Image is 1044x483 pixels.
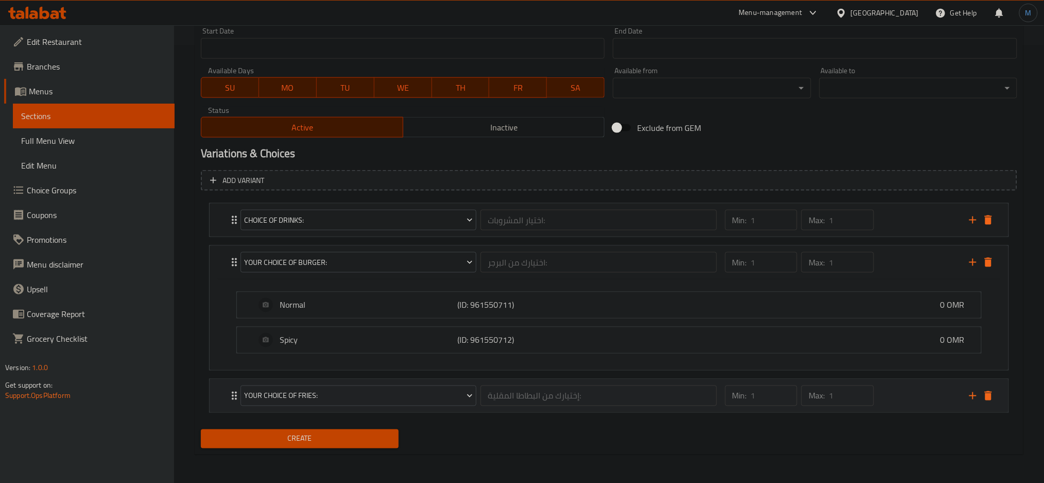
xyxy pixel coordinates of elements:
[374,77,432,98] button: WE
[27,258,166,271] span: Menu disclaimer
[241,252,476,273] button: Your Choice Of Burger:
[551,80,601,95] span: SA
[201,429,399,448] button: Create
[940,299,973,311] p: 0 OMR
[21,110,166,122] span: Sections
[244,390,473,403] span: Your Choice of Fries:
[21,159,166,172] span: Edit Menu
[209,432,390,445] span: Create
[244,214,473,227] span: Choice of Drinks:
[4,252,175,277] a: Menu disclaimer
[851,7,919,19] div: [GEOGRAPHIC_DATA]
[244,256,473,269] span: Your Choice Of Burger:
[732,214,747,226] p: Min:
[241,386,476,406] button: Your Choice of Fries:
[263,80,313,95] span: MO
[210,379,1008,412] div: Expand
[637,122,701,134] span: Exclude from GEM
[4,178,175,203] a: Choice Groups
[965,212,981,228] button: add
[237,327,981,353] div: Expand
[206,120,399,135] span: Active
[201,117,403,138] button: Active
[981,212,996,228] button: delete
[201,241,1017,375] li: ExpandExpandExpand
[809,214,825,226] p: Max:
[32,361,48,374] span: 1.0.0
[201,199,1017,241] li: Expand
[965,388,981,404] button: add
[493,80,543,95] span: FR
[4,326,175,351] a: Grocery Checklist
[27,308,166,320] span: Coverage Report
[321,80,370,95] span: TU
[280,334,457,346] p: Spicy
[13,153,175,178] a: Edit Menu
[379,80,428,95] span: WE
[4,277,175,302] a: Upsell
[206,80,255,95] span: SU
[436,80,486,95] span: TH
[457,299,576,311] p: (ID: 961550711)
[4,227,175,252] a: Promotions
[5,389,71,402] a: Support.OpsPlatform
[547,77,605,98] button: SA
[317,77,374,98] button: TU
[13,128,175,153] a: Full Menu View
[13,104,175,128] a: Sections
[940,334,973,346] p: 0 OMR
[4,302,175,326] a: Coverage Report
[29,85,166,97] span: Menus
[27,283,166,295] span: Upsell
[981,388,996,404] button: delete
[21,135,166,147] span: Full Menu View
[432,77,490,98] button: TH
[489,77,547,98] button: FR
[27,36,166,48] span: Edit Restaurant
[5,361,30,374] span: Version:
[403,117,605,138] button: Inactive
[4,54,175,79] a: Branches
[27,184,166,196] span: Choice Groups
[27,209,166,221] span: Coupons
[5,378,53,392] span: Get support on:
[4,79,175,104] a: Menus
[809,390,825,402] p: Max:
[237,292,981,318] div: Expand
[280,299,457,311] p: Normal
[965,255,981,270] button: add
[732,390,747,402] p: Min:
[4,203,175,227] a: Coupons
[201,146,1017,161] h2: Variations & Choices
[201,375,1017,417] li: Expand
[223,174,264,187] span: Add variant
[27,60,166,73] span: Branches
[210,204,1008,237] div: Expand
[732,256,747,269] p: Min:
[259,77,317,98] button: MO
[241,210,476,230] button: Choice of Drinks:
[201,170,1017,191] button: Add variant
[1025,7,1032,19] span: M
[819,78,1017,98] div: ​
[613,78,811,98] div: ​
[210,246,1008,279] div: Expand
[809,256,825,269] p: Max:
[407,120,601,135] span: Inactive
[27,234,166,246] span: Promotions
[4,29,175,54] a: Edit Restaurant
[981,255,996,270] button: delete
[457,334,576,346] p: (ID: 961550712)
[739,7,802,19] div: Menu-management
[201,77,259,98] button: SU
[27,332,166,345] span: Grocery Checklist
